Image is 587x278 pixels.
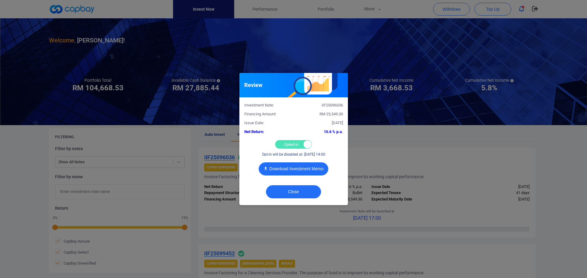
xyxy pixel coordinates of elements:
[240,102,294,109] div: Investment Note:
[244,81,262,89] h5: Review
[293,102,348,109] div: iIF25096036
[240,120,294,126] div: Issue Date:
[259,162,328,175] button: Download Investment Memo
[240,129,294,135] div: Net Return:
[240,111,294,117] div: Financing Amount:
[293,120,348,126] div: [DATE]
[293,129,348,135] div: 10.6 % p.a.
[262,152,325,157] p: Opt-in will be disabled at: [DATE] 14:00
[266,185,321,198] button: Close
[319,112,343,116] span: RM 25,549.30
